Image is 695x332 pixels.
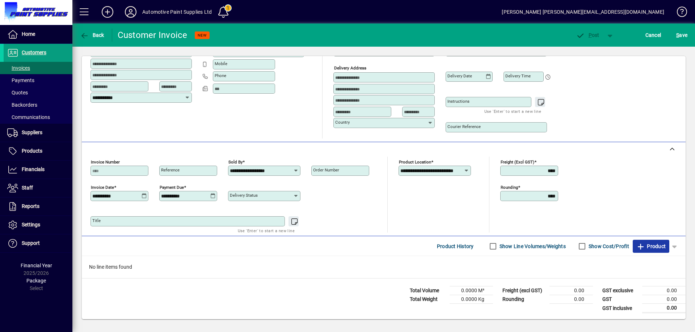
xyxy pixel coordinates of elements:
[4,197,72,216] a: Reports
[22,148,42,154] span: Products
[7,114,50,120] span: Communications
[160,185,184,190] mat-label: Payment due
[21,263,52,268] span: Financial Year
[484,107,541,115] mat-hint: Use 'Enter' to start a new line
[91,159,120,165] mat-label: Invoice number
[78,29,106,42] button: Back
[22,240,40,246] span: Support
[7,90,28,95] span: Quotes
[22,203,39,209] span: Reports
[198,33,207,38] span: NEW
[4,179,72,197] a: Staff
[82,256,686,278] div: No line items found
[4,234,72,252] a: Support
[215,73,226,78] mat-label: Phone
[599,286,642,295] td: GST exclusive
[230,193,258,198] mat-label: Delivery status
[22,185,33,191] span: Staff
[4,74,72,86] a: Payments
[4,111,72,123] a: Communications
[7,65,30,71] span: Invoices
[642,286,686,295] td: 0.00
[80,32,104,38] span: Back
[22,166,45,172] span: Financials
[437,241,474,252] span: Product History
[406,295,450,304] td: Total Weight
[501,159,534,165] mat-label: Freight (excl GST)
[499,286,549,295] td: Freight (excl GST)
[447,124,481,129] mat-label: Courier Reference
[498,243,566,250] label: Show Line Volumes/Weights
[589,32,592,38] span: P
[505,73,531,78] mat-label: Delivery time
[502,6,664,18] div: [PERSON_NAME] [PERSON_NAME][EMAIL_ADDRESS][DOMAIN_NAME]
[450,286,493,295] td: 0.0000 M³
[4,216,72,234] a: Settings
[645,29,661,41] span: Cancel
[4,86,72,99] a: Quotes
[22,129,42,135] span: Suppliers
[671,1,686,25] a: Knowledge Base
[215,61,227,66] mat-label: Mobile
[406,286,450,295] td: Total Volume
[119,5,142,18] button: Profile
[4,25,72,43] a: Home
[22,222,40,227] span: Settings
[642,295,686,304] td: 0.00
[642,304,686,313] td: 0.00
[118,29,188,41] div: Customer Invoice
[587,243,629,250] label: Show Cost/Profit
[22,50,46,55] span: Customers
[72,29,112,42] app-page-header-button: Back
[161,167,180,173] mat-label: Reference
[4,124,72,142] a: Suppliers
[22,31,35,37] span: Home
[7,77,34,83] span: Payments
[91,185,114,190] mat-label: Invoice date
[549,295,593,304] td: 0.00
[4,99,72,111] a: Backorders
[4,62,72,74] a: Invoices
[572,29,603,42] button: Post
[7,102,37,108] span: Backorders
[96,5,119,18] button: Add
[549,286,593,295] td: 0.00
[576,32,599,38] span: ost
[676,32,679,38] span: S
[313,167,339,173] mat-label: Order number
[399,159,431,165] mat-label: Product location
[599,304,642,313] td: GST inclusive
[633,240,669,253] button: Product
[676,29,687,41] span: ave
[92,218,101,223] mat-label: Title
[674,29,689,42] button: Save
[4,161,72,179] a: Financials
[644,29,663,42] button: Cancel
[238,226,295,235] mat-hint: Use 'Enter' to start a new line
[450,295,493,304] td: 0.0000 Kg
[142,6,212,18] div: Automotive Paint Supplies Ltd
[599,295,642,304] td: GST
[636,241,666,252] span: Product
[434,240,477,253] button: Product History
[335,120,350,125] mat-label: Country
[4,142,72,160] a: Products
[26,278,46,284] span: Package
[499,295,549,304] td: Rounding
[501,185,518,190] mat-label: Rounding
[228,159,243,165] mat-label: Sold by
[447,99,469,104] mat-label: Instructions
[447,73,472,78] mat-label: Delivery date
